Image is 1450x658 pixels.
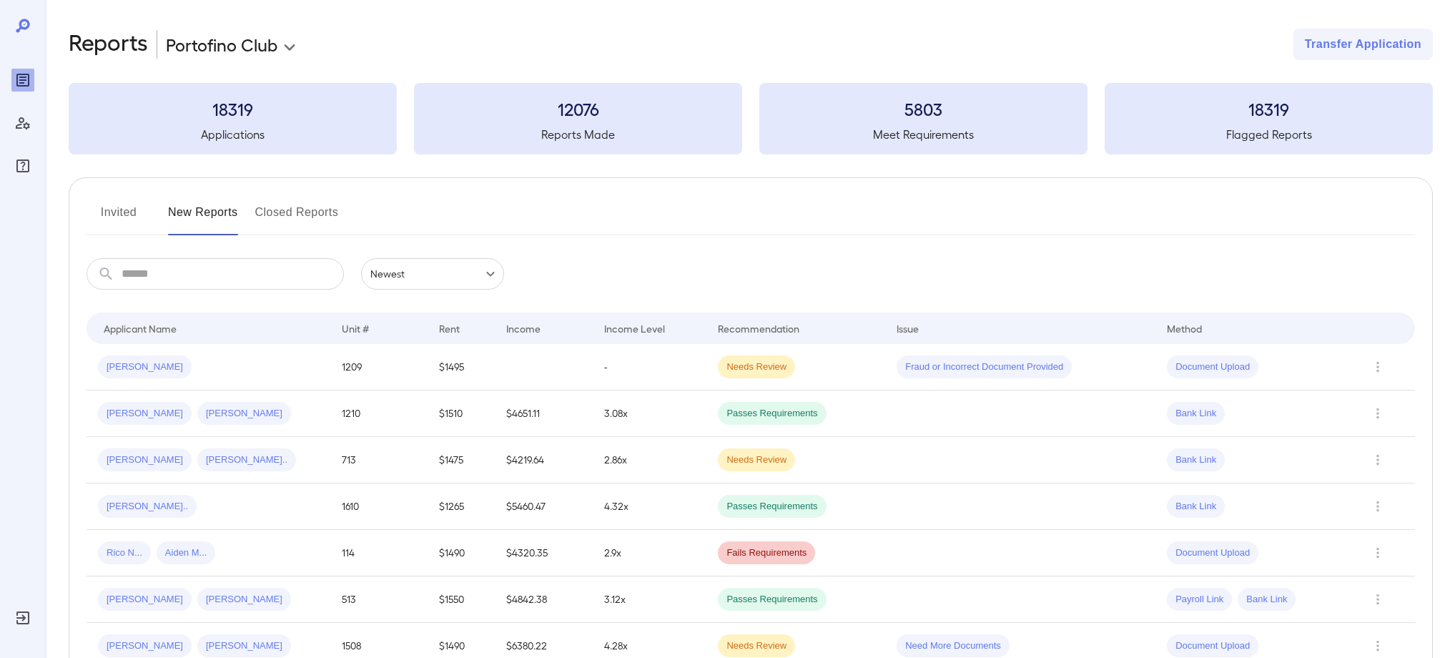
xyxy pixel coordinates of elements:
[330,391,428,437] td: 1210
[1366,588,1389,611] button: Row Actions
[718,500,826,514] span: Passes Requirements
[495,437,592,483] td: $4219.64
[718,593,826,607] span: Passes Requirements
[168,201,238,235] button: New Reports
[330,437,428,483] td: 713
[1366,634,1389,657] button: Row Actions
[428,483,495,530] td: $1265
[718,453,795,467] span: Needs Review
[428,391,495,437] td: $1510
[197,407,291,421] span: [PERSON_NAME]
[330,344,428,391] td: 1209
[897,639,1010,653] span: Need More Documents
[428,437,495,483] td: $1475
[1366,448,1389,471] button: Row Actions
[593,576,707,623] td: 3.12x
[69,97,397,120] h3: 18319
[495,391,592,437] td: $4651.11
[428,530,495,576] td: $1490
[104,320,177,337] div: Applicant Name
[593,391,707,437] td: 3.08x
[11,154,34,177] div: FAQ
[98,453,192,467] span: [PERSON_NAME]
[1167,407,1225,421] span: Bank Link
[1167,593,1232,607] span: Payroll Link
[1366,495,1389,518] button: Row Actions
[361,258,504,290] div: Newest
[1167,639,1258,653] span: Document Upload
[98,546,151,560] span: Rico N...
[342,320,369,337] div: Unit #
[718,320,799,337] div: Recommendation
[330,530,428,576] td: 114
[157,546,216,560] span: Aiden M...
[11,607,34,629] div: Log Out
[255,201,339,235] button: Closed Reports
[166,33,277,56] p: Portofino Club
[495,576,592,623] td: $4842.38
[1366,355,1389,378] button: Row Actions
[1167,546,1258,560] span: Document Upload
[330,483,428,530] td: 1610
[1167,453,1225,467] span: Bank Link
[428,576,495,623] td: $1550
[759,126,1087,143] h5: Meet Requirements
[69,29,148,60] h2: Reports
[98,593,192,607] span: [PERSON_NAME]
[98,360,192,374] span: [PERSON_NAME]
[1167,320,1202,337] div: Method
[506,320,541,337] div: Income
[897,360,1072,374] span: Fraud or Incorrect Document Provided
[1105,126,1433,143] h5: Flagged Reports
[1238,593,1296,607] span: Bank Link
[98,639,192,653] span: [PERSON_NAME]
[897,320,919,337] div: Issue
[197,593,291,607] span: [PERSON_NAME]
[593,437,707,483] td: 2.86x
[414,126,742,143] h5: Reports Made
[718,360,795,374] span: Needs Review
[1105,97,1433,120] h3: 18319
[1167,500,1225,514] span: Bank Link
[759,97,1087,120] h3: 5803
[1293,29,1433,60] button: Transfer Application
[604,320,665,337] div: Income Level
[11,69,34,92] div: Reports
[11,112,34,134] div: Manage Users
[1167,360,1258,374] span: Document Upload
[69,83,1433,154] summary: 18319Applications12076Reports Made5803Meet Requirements18319Flagged Reports
[593,530,707,576] td: 2.9x
[428,344,495,391] td: $1495
[87,201,151,235] button: Invited
[98,407,192,421] span: [PERSON_NAME]
[197,639,291,653] span: [PERSON_NAME]
[593,344,707,391] td: -
[197,453,296,467] span: [PERSON_NAME]..
[1366,541,1389,564] button: Row Actions
[495,483,592,530] td: $5460.47
[330,576,428,623] td: 513
[593,483,707,530] td: 4.32x
[495,530,592,576] td: $4320.35
[439,320,462,337] div: Rent
[1366,402,1389,425] button: Row Actions
[718,546,815,560] span: Fails Requirements
[69,126,397,143] h5: Applications
[414,97,742,120] h3: 12076
[98,500,197,514] span: [PERSON_NAME]..
[718,639,795,653] span: Needs Review
[718,407,826,421] span: Passes Requirements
